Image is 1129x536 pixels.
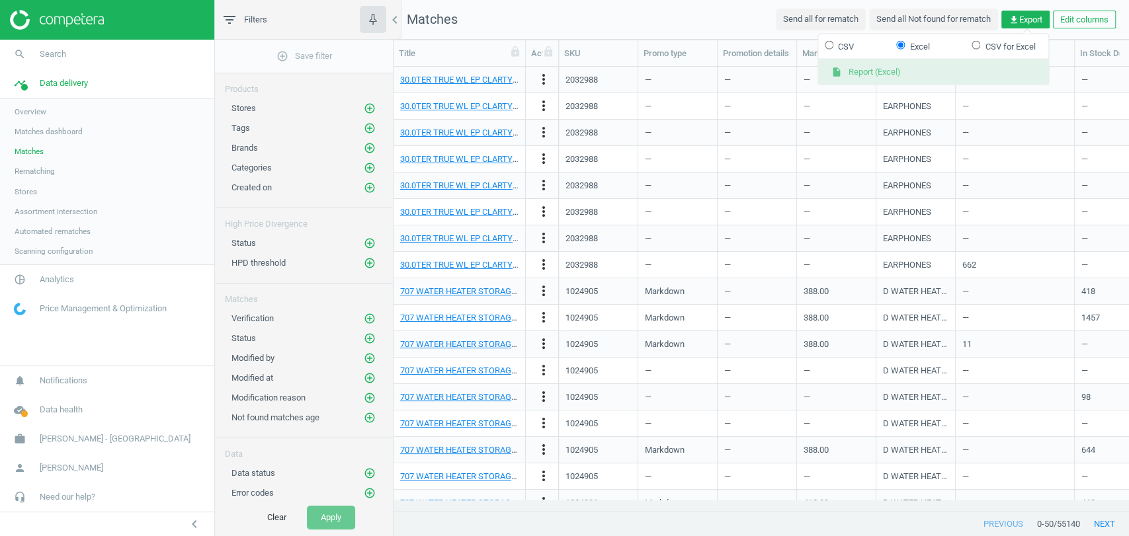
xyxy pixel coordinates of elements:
img: ajHJNr6hYgQAAAAASUVORK5CYII= [10,10,104,30]
button: add_circle_outline [363,141,376,155]
div: — [724,121,790,144]
div: Matches [215,284,393,305]
div: — [962,174,1067,197]
span: Need our help? [40,491,95,503]
div: — [962,306,1067,329]
a: 30.0TER TRUE WL EP CLARTY 6.0 ANC BLACK [400,128,572,137]
div: SKU [564,48,632,59]
div: — [962,95,1067,118]
div: — [804,385,869,408]
div: — [962,491,1067,514]
span: Scanning configuration [15,246,93,256]
div: 2032988 [565,153,598,165]
span: Modification reason [231,393,306,402]
a: 707 WATER HEATER STORAGE KENSINGTON25 [400,313,580,323]
a: 30.0TER TRUE WL EP CLARTY 6.0 ANC BLACK [400,233,572,243]
div: — [962,200,1067,223]
div: — [645,147,710,171]
button: add_circle_outline [363,161,376,174]
i: add_circle_outline [364,122,376,134]
label: CSV for Excel [972,40,1035,52]
div: — [804,147,869,171]
i: more_vert [536,230,552,246]
div: 11 [962,338,972,350]
div: — [804,68,869,91]
button: more_vert [536,415,552,432]
div: — [724,95,790,118]
div: 2032988 [565,180,598,192]
div: Promo type [644,48,712,59]
i: add_circle_outline [364,142,376,154]
div: Markdown [645,438,710,461]
button: more_vert [536,336,552,353]
i: headset_mic [7,484,32,510]
i: add_circle_outline [364,392,376,404]
i: add_circle_outline [364,372,376,384]
div: 1024905 [565,286,598,297]
i: cloud_done [7,397,32,422]
div: 1024905 [565,471,598,482]
div: — [962,465,1067,488]
div: D WATER HEATER [883,365,948,377]
button: Apply [307,506,355,529]
div: — [724,147,790,171]
button: get_appExport [1001,11,1050,29]
div: 1024905 [565,391,598,403]
div: — [804,227,869,250]
i: pie_chart_outlined [7,267,32,292]
div: 418.00 [804,497,829,509]
button: more_vert [536,124,552,141]
div: D WATER HEATER [883,418,948,430]
div: EARPHONES [883,259,931,271]
div: Products [215,73,393,95]
i: add_circle_outline [364,257,376,269]
span: Data health [40,404,83,416]
button: add_circle_outline [363,467,376,480]
i: more_vert [536,309,552,325]
i: chevron_left [187,516,202,532]
div: Title [399,48,520,59]
i: work [7,426,32,451]
span: Analytics [40,274,74,286]
div: — [962,385,1067,408]
button: add_circle_outline [363,371,376,385]
div: EARPHONES [883,180,931,192]
button: Send all Not found for rematch [869,9,998,30]
button: more_vert [536,283,552,300]
button: add_circle_outline [363,256,376,270]
span: Stores [15,186,37,197]
div: — [804,121,869,144]
i: more_vert [536,204,552,219]
button: more_vert [536,98,552,115]
div: EARPHONES [883,100,931,112]
i: add_circle_outline [364,332,376,344]
i: more_vert [536,124,552,140]
div: — [645,465,710,488]
i: more_vert [536,336,552,352]
i: more_vert [536,256,552,272]
div: — [804,174,869,197]
a: 707 WATER HEATER STORAGE KENSINGTON25 [400,445,580,455]
span: Verification [231,313,274,323]
button: more_vert [536,389,552,406]
span: HPD threshold [231,258,286,268]
button: more_vert [536,256,552,274]
a: 30.0TER TRUE WL EP CLARTY 6.0 ANC BLACK [400,207,572,217]
div: — [645,359,710,382]
i: more_vert [536,362,552,378]
span: Matches [407,11,458,27]
div: 1024905 [565,418,598,430]
span: Status [231,238,256,248]
div: 388.00 [804,338,829,350]
span: Assortment intersection [15,206,97,217]
button: add_circle_outline [363,391,376,404]
i: notifications [7,368,32,393]
div: Markdown [645,280,710,303]
div: — [804,253,869,276]
span: Created on [231,182,272,192]
button: more_vert [536,362,552,379]
a: 30.0TER TRUE WL EP CLARTY 6.0 ANC BLACK [400,75,572,85]
a: 30.0TER TRUE WL EP CLARTY 6.0 ANC BLACK [400,101,572,111]
div: — [645,174,710,197]
div: — [962,438,1067,461]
